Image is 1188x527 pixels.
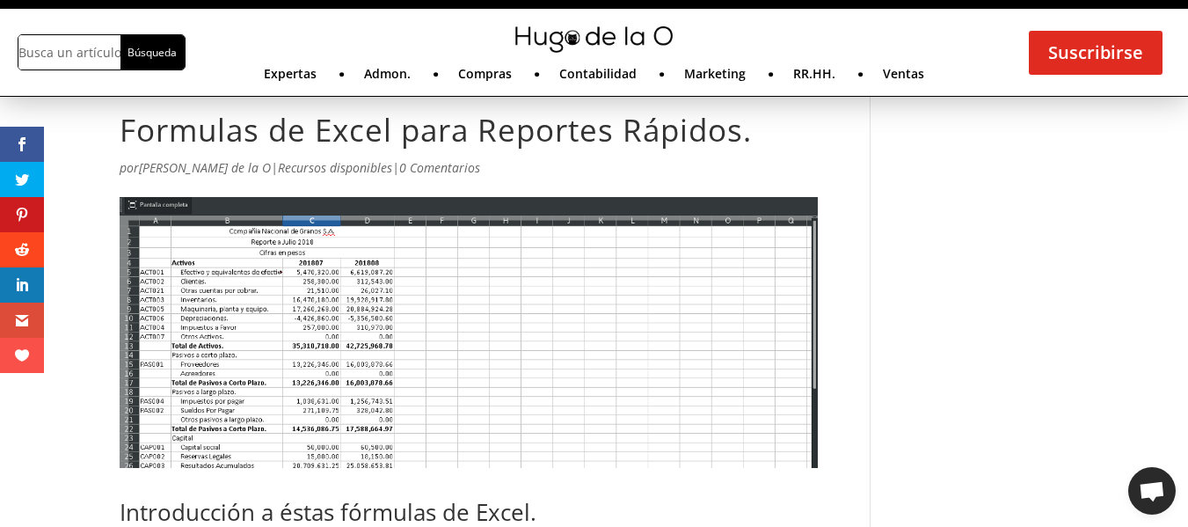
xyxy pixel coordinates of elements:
input: Búsqueda [120,35,185,70]
a: Marketing [684,68,746,87]
img: fórmulas-de-excel [120,197,819,468]
a: Suscribirse [1029,31,1162,75]
a: Ventas [883,68,924,87]
a: RR.HH. [793,68,835,87]
a: Compras [458,68,512,87]
a: [PERSON_NAME] de la O [139,159,271,176]
a: Contabilidad [559,68,637,87]
input: Busca un artículo [18,35,120,70]
a: Expertas [264,68,317,87]
h1: Formulas de Excel para Reportes Rápidos. [120,112,819,157]
a: Admon. [364,68,411,87]
a: mini-hugo-de-la-o-logo [515,40,672,56]
a: Recursos disponibles [278,159,392,176]
p: por | | [120,157,819,192]
img: mini-hugo-de-la-o-logo [515,26,672,53]
a: 0 Comentarios [399,159,480,176]
div: Chat abierto [1128,467,1176,515]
